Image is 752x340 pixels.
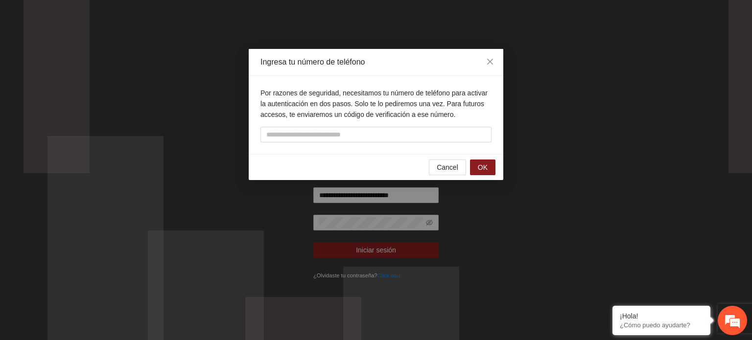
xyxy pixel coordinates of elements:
[486,58,494,66] span: close
[470,159,495,175] button: OK
[620,321,703,329] p: ¿Cómo puedo ayudarte?
[477,49,503,75] button: Close
[478,162,488,173] span: OK
[620,312,703,320] div: ¡Hola!
[429,159,466,175] button: Cancel
[260,57,492,68] div: Ingresa tu número de teléfono
[437,162,458,173] span: Cancel
[260,88,492,120] p: Por razones de seguridad, necesitamos tu número de teléfono para activar la autenticación en dos ...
